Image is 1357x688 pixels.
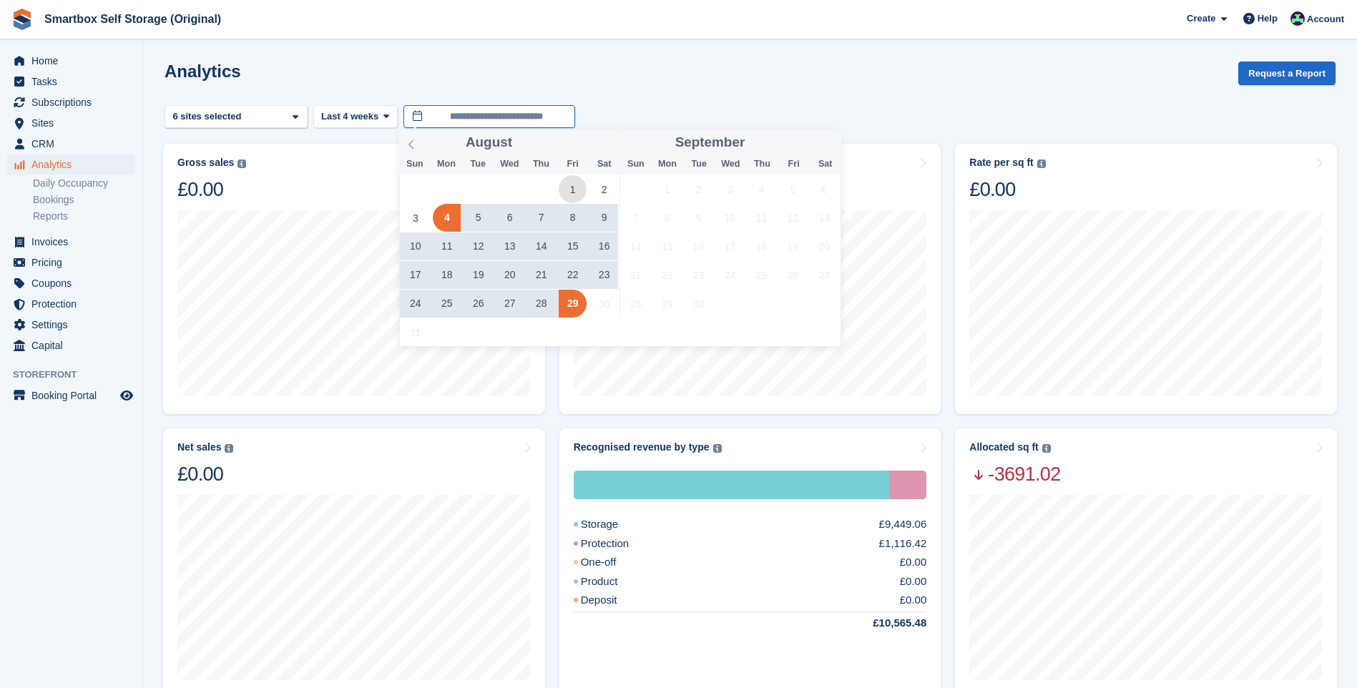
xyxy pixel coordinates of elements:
span: Help [1258,11,1278,26]
div: Storage [574,516,653,533]
span: Account [1307,12,1344,26]
span: August 21, 2025 [527,261,555,289]
div: Storage [574,471,890,499]
span: Home [31,51,117,71]
span: Thu [525,159,557,169]
span: September 26, 2025 [779,261,807,289]
span: September 21, 2025 [622,261,650,289]
span: September 9, 2025 [685,204,712,232]
div: Allocated sq ft [969,441,1038,453]
a: Smartbox Self Storage (Original) [39,7,227,31]
span: August 1, 2025 [559,175,587,203]
span: August 12, 2025 [464,232,492,260]
span: Sun [620,159,652,169]
span: August 31, 2025 [401,318,429,346]
span: September 28, 2025 [622,290,650,318]
span: August 11, 2025 [433,232,461,260]
div: £0.00 [900,574,927,590]
div: £0.00 [177,462,233,486]
div: 6 sites selected [170,109,247,124]
img: icon-info-grey-7440780725fd019a000dd9b08b2336e03edf1995a4989e88bcd33f0948082b44.svg [1042,444,1051,453]
div: Deposit [574,592,652,609]
span: September 7, 2025 [622,204,650,232]
a: menu [7,273,135,293]
span: August 23, 2025 [590,261,618,289]
span: August 10, 2025 [401,232,429,260]
img: stora-icon-8386f47178a22dfd0bd8f6a31ec36ba5ce8667c1dd55bd0f319d3a0aa187defe.svg [11,9,33,30]
span: Create [1187,11,1215,26]
span: Tue [462,159,494,169]
span: September 25, 2025 [748,261,775,289]
span: September 6, 2025 [810,175,838,203]
a: menu [7,92,135,112]
span: Tasks [31,72,117,92]
span: August 22, 2025 [559,261,587,289]
a: menu [7,385,135,406]
button: Request a Report [1238,62,1336,85]
span: August 7, 2025 [527,204,555,232]
span: September 16, 2025 [685,232,712,260]
div: Rate per sq ft [969,157,1033,169]
div: £0.00 [177,177,246,202]
span: August 5, 2025 [464,204,492,232]
span: September 10, 2025 [716,204,744,232]
span: September 30, 2025 [685,290,712,318]
span: August 19, 2025 [464,261,492,289]
img: icon-info-grey-7440780725fd019a000dd9b08b2336e03edf1995a4989e88bcd33f0948082b44.svg [1037,159,1046,168]
span: Mon [431,159,462,169]
span: September 14, 2025 [622,232,650,260]
span: September 23, 2025 [685,261,712,289]
span: Sites [31,113,117,133]
span: August 16, 2025 [590,232,618,260]
span: Mon [652,159,683,169]
span: September 17, 2025 [716,232,744,260]
div: Protection [889,471,926,499]
span: August 2, 2025 [590,175,618,203]
span: Invoices [31,232,117,252]
span: Pricing [31,252,117,272]
span: Tue [683,159,715,169]
h2: Analytics [165,62,241,81]
span: Fri [557,159,589,169]
span: September 8, 2025 [653,204,681,232]
a: menu [7,252,135,272]
span: Fri [778,159,810,169]
span: Analytics [31,154,117,175]
span: September 15, 2025 [653,232,681,260]
span: Sun [399,159,431,169]
span: Capital [31,335,117,355]
span: September 20, 2025 [810,232,838,260]
a: Preview store [118,387,135,404]
span: Booking Portal [31,385,117,406]
input: Year [512,135,557,150]
span: August 14, 2025 [527,232,555,260]
span: Sat [810,159,841,169]
div: £9,449.06 [879,516,927,533]
img: icon-info-grey-7440780725fd019a000dd9b08b2336e03edf1995a4989e88bcd33f0948082b44.svg [713,444,722,453]
span: Coupons [31,273,117,293]
div: £1,116.42 [879,536,927,552]
span: September 27, 2025 [810,261,838,289]
img: icon-info-grey-7440780725fd019a000dd9b08b2336e03edf1995a4989e88bcd33f0948082b44.svg [237,159,246,168]
a: menu [7,315,135,335]
span: Thu [746,159,778,169]
span: September [675,136,745,149]
span: August 8, 2025 [559,204,587,232]
span: August 9, 2025 [590,204,618,232]
span: September 3, 2025 [716,175,744,203]
a: menu [7,51,135,71]
div: £0.00 [969,177,1045,202]
span: September 19, 2025 [779,232,807,260]
a: menu [7,232,135,252]
div: One-off [574,554,651,571]
span: September 13, 2025 [810,204,838,232]
span: August 13, 2025 [496,232,524,260]
div: Protection [574,536,664,552]
a: menu [7,113,135,133]
span: August 30, 2025 [590,290,618,318]
a: menu [7,134,135,154]
div: Gross sales [177,157,234,169]
button: Last 4 weeks [313,105,398,129]
span: Storefront [13,368,142,382]
span: Last 4 weeks [321,109,378,124]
